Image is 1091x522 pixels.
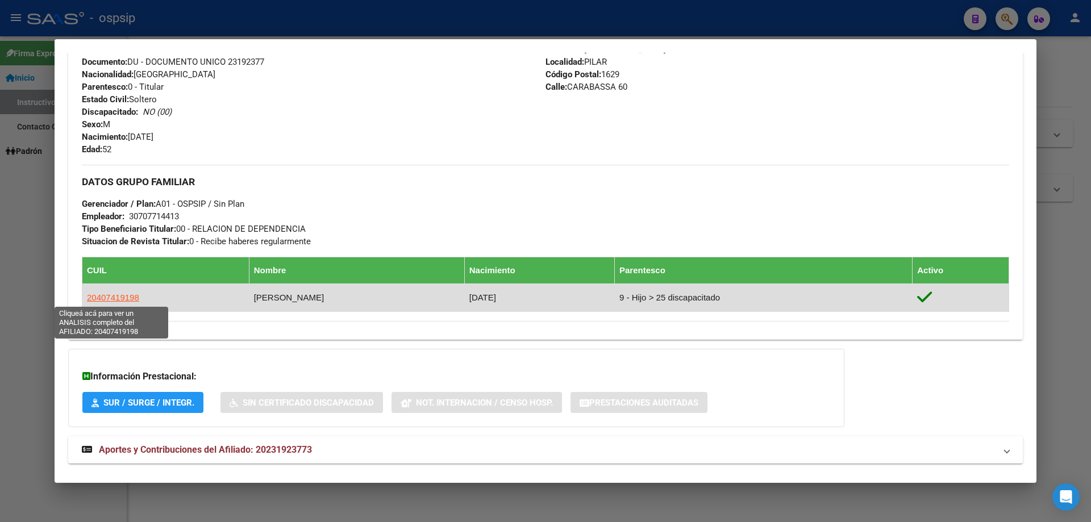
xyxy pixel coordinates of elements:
strong: Tipo Beneficiario Titular: [82,224,176,234]
td: 9 - Hijo > 25 discapacitado [614,284,912,312]
span: 0 - Recibe haberes regularmente [82,236,311,247]
span: [DATE] [82,132,153,142]
span: Prestaciones Auditadas [589,398,698,408]
span: 0 - Titular [82,82,164,92]
i: NO (00) [143,107,172,117]
div: Open Intercom Messenger [1052,483,1080,511]
span: PILAR [545,57,607,67]
strong: Nacimiento: [82,132,128,142]
h3: DATOS GRUPO FAMILIAR [82,176,1009,188]
strong: Situacion de Revista Titular: [82,236,189,247]
span: DU - DOCUMENTO UNICO 23192377 [82,57,264,67]
mat-expansion-panel-header: Aportes y Contribuciones del Afiliado: 20231923773 [68,436,1023,463]
strong: Discapacitado: [82,107,138,117]
strong: Parentesco: [82,82,128,92]
span: Soltero [82,94,157,105]
th: Nacimiento [464,257,614,284]
span: 1629 [545,69,619,80]
strong: Localidad: [545,57,584,67]
button: Not. Internacion / Censo Hosp. [392,392,562,413]
span: A01 - OSPSIP / Sin Plan [82,199,244,209]
span: 52 [82,144,111,154]
th: Activo [913,257,1009,284]
span: M [82,119,110,130]
span: 20407419198 [87,293,139,302]
span: CARABASSA 60 [545,82,627,92]
h3: Información Prestacional: [82,370,830,383]
button: SUR / SURGE / INTEGR. [82,392,203,413]
span: SUR / SURGE / INTEGR. [103,398,194,408]
strong: Sexo: [82,119,103,130]
th: CUIL [82,257,249,284]
div: 30707714413 [129,210,179,223]
th: Nombre [249,257,464,284]
td: [DATE] [464,284,614,312]
strong: Calle: [545,82,567,92]
th: Parentesco [614,257,912,284]
strong: Gerenciador / Plan: [82,199,156,209]
strong: Edad: [82,144,102,154]
button: Prestaciones Auditadas [571,392,707,413]
strong: Documento: [82,57,127,67]
strong: Estado Civil: [82,94,129,105]
button: Sin Certificado Discapacidad [220,392,383,413]
strong: Empleador: [82,211,124,222]
strong: Código Postal: [545,69,601,80]
td: [PERSON_NAME] [249,284,464,312]
span: Not. Internacion / Censo Hosp. [416,398,553,408]
span: [GEOGRAPHIC_DATA] [82,69,215,80]
span: 00 - RELACION DE DEPENDENCIA [82,224,306,234]
span: Aportes y Contribuciones del Afiliado: 20231923773 [99,444,312,455]
span: Sin Certificado Discapacidad [243,398,374,408]
strong: Nacionalidad: [82,69,134,80]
